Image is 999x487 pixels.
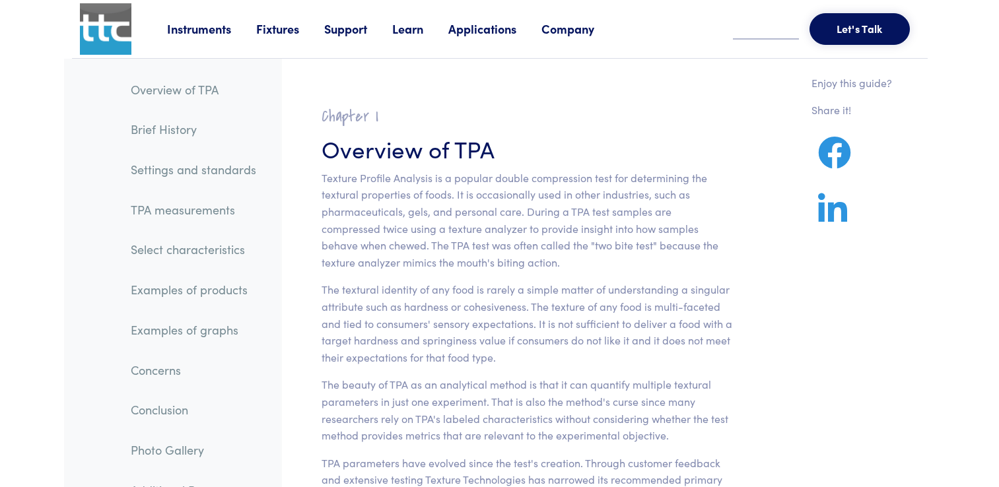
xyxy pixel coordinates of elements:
a: Photo Gallery [120,435,267,465]
img: ttc_logo_1x1_v1.0.png [80,3,131,55]
a: Brief History [120,114,267,145]
p: The beauty of TPA as an analytical method is that it can quantify multiple textural parameters in... [322,376,733,443]
h2: Chapter I [322,106,733,127]
a: Instruments [167,20,256,37]
a: Conclusion [120,395,267,425]
h3: Overview of TPA [322,132,733,164]
a: Applications [448,20,541,37]
p: Share it! [811,102,892,119]
a: Fixtures [256,20,324,37]
a: Company [541,20,619,37]
a: Select characteristics [120,234,267,265]
a: Support [324,20,392,37]
a: Share on LinkedIn [811,209,854,225]
a: Concerns [120,355,267,385]
a: Learn [392,20,448,37]
p: Texture Profile Analysis is a popular double compression test for determining the textural proper... [322,170,733,271]
a: Examples of graphs [120,315,267,345]
a: Examples of products [120,275,267,305]
a: Settings and standards [120,154,267,185]
a: TPA measurements [120,195,267,225]
p: Enjoy this guide? [811,75,892,92]
p: The textural identity of any food is rarely a simple matter of understanding a singular attribute... [322,281,733,366]
a: Overview of TPA [120,75,267,105]
button: Let's Talk [810,13,910,45]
